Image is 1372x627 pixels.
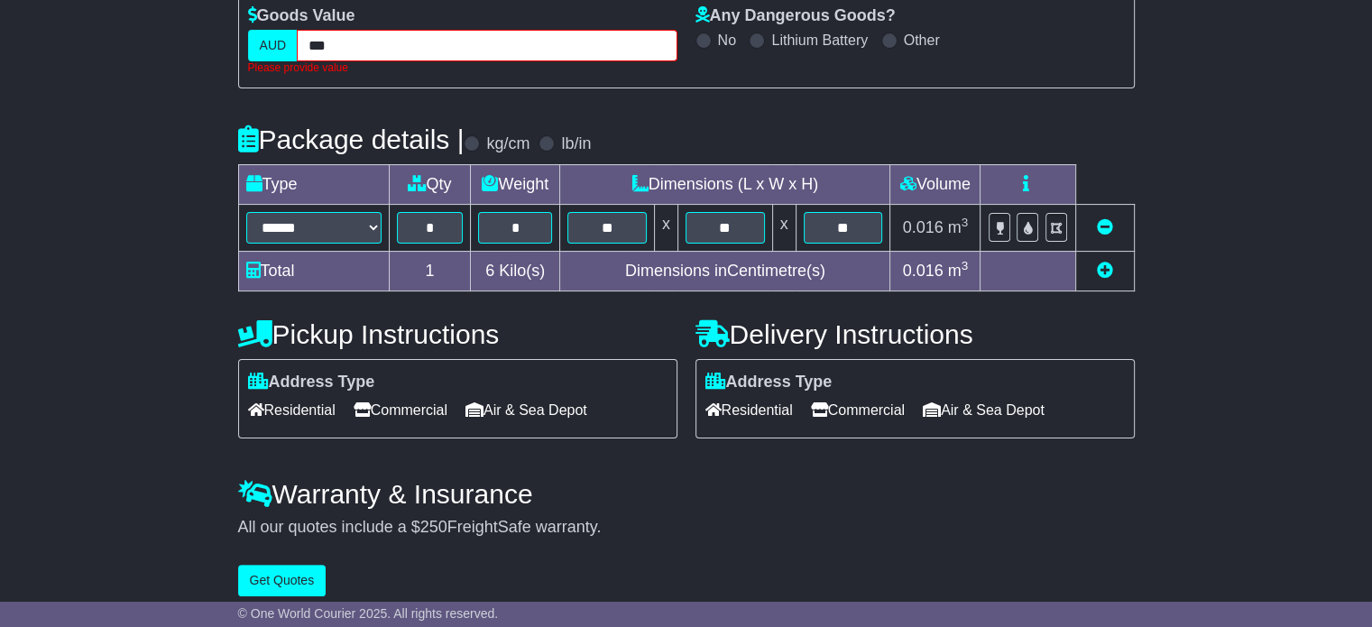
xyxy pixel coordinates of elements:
[248,396,336,424] span: Residential
[962,216,969,229] sup: 3
[238,479,1135,509] h4: Warranty & Insurance
[903,262,944,280] span: 0.016
[695,6,896,26] label: Any Dangerous Goods?
[718,32,736,49] label: No
[238,319,677,349] h4: Pickup Instructions
[354,396,447,424] span: Commercial
[389,164,471,204] td: Qty
[811,396,905,424] span: Commercial
[904,32,940,49] label: Other
[561,134,591,154] label: lb/in
[389,251,471,290] td: 1
[705,373,833,392] label: Address Type
[1097,218,1113,236] a: Remove this item
[772,204,796,251] td: x
[705,396,793,424] span: Residential
[695,319,1135,349] h4: Delivery Instructions
[654,204,677,251] td: x
[771,32,868,49] label: Lithium Battery
[560,164,890,204] td: Dimensions (L x W x H)
[465,396,587,424] span: Air & Sea Depot
[471,251,560,290] td: Kilo(s)
[248,373,375,392] label: Address Type
[238,251,389,290] td: Total
[238,565,327,596] button: Get Quotes
[485,262,494,280] span: 6
[238,518,1135,538] div: All our quotes include a $ FreightSafe warranty.
[1097,262,1113,280] a: Add new item
[248,30,299,61] label: AUD
[903,218,944,236] span: 0.016
[486,134,529,154] label: kg/cm
[248,61,677,74] div: Please provide value
[890,164,981,204] td: Volume
[962,259,969,272] sup: 3
[948,218,969,236] span: m
[248,6,355,26] label: Goods Value
[471,164,560,204] td: Weight
[238,606,499,621] span: © One World Courier 2025. All rights reserved.
[923,396,1045,424] span: Air & Sea Depot
[420,518,447,536] span: 250
[238,124,465,154] h4: Package details |
[238,164,389,204] td: Type
[948,262,969,280] span: m
[560,251,890,290] td: Dimensions in Centimetre(s)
